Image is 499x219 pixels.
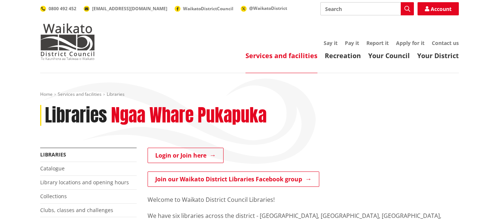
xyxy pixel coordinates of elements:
a: Services and facilities [58,91,102,97]
nav: breadcrumb [40,91,459,98]
span: @WaikatoDistrict [249,5,287,11]
img: Waikato District Council - Te Kaunihera aa Takiwaa o Waikato [40,23,95,60]
span: [EMAIL_ADDRESS][DOMAIN_NAME] [92,5,167,12]
a: Home [40,91,53,97]
a: @WaikatoDistrict [241,5,287,11]
a: Your District [417,51,459,60]
span: Libraries [107,91,125,97]
a: Library locations and opening hours [40,179,129,186]
a: Clubs, classes and challenges [40,207,113,214]
a: Contact us [432,39,459,46]
input: Search input [320,2,414,15]
a: Collections [40,193,67,200]
a: Report it [366,39,389,46]
a: Catalogue [40,165,65,172]
a: WaikatoDistrictCouncil [175,5,233,12]
h1: Libraries [45,105,107,126]
span: 0800 492 452 [49,5,76,12]
a: Join our Waikato District Libraries Facebook group [148,171,319,187]
p: Welcome to Waikato District Council Libraries! [148,195,459,204]
a: Login or Join here [148,148,224,163]
a: Services and facilities [245,51,317,60]
a: 0800 492 452 [40,5,76,12]
a: [EMAIL_ADDRESS][DOMAIN_NAME] [84,5,167,12]
a: Recreation [325,51,361,60]
a: Your Council [368,51,410,60]
a: Account [418,2,459,15]
h2: Ngaa Whare Pukapuka [111,105,267,126]
span: WaikatoDistrictCouncil [183,5,233,12]
a: Say it [324,39,338,46]
a: Pay it [345,39,359,46]
a: Apply for it [396,39,424,46]
a: Libraries [40,151,66,158]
